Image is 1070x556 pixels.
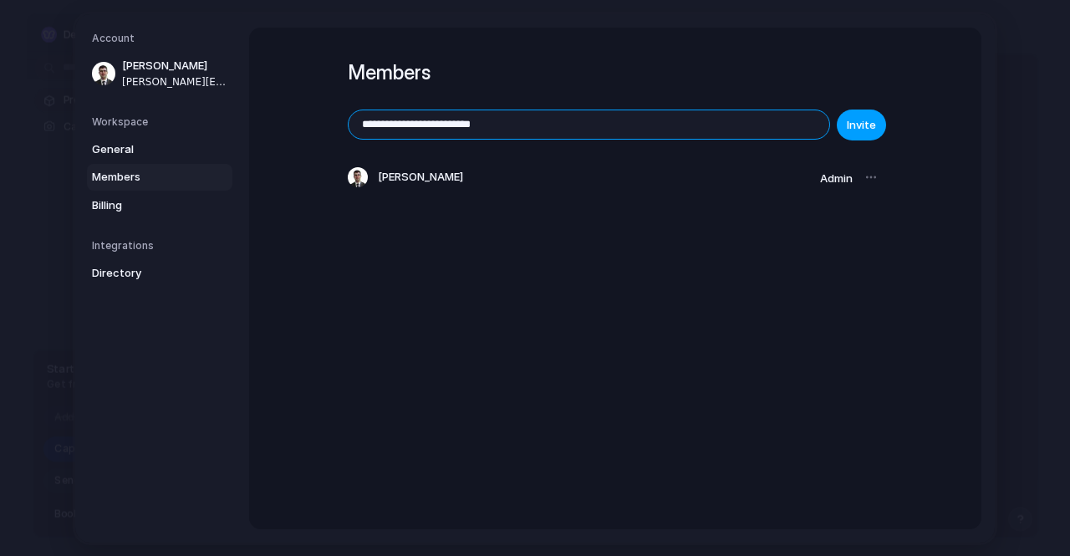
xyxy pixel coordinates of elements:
h1: Members [348,58,883,88]
button: Invite [837,110,886,140]
h5: Workspace [92,114,232,129]
span: Directory [92,265,199,282]
span: [PERSON_NAME][EMAIL_ADDRESS][PERSON_NAME][DOMAIN_NAME] [122,74,229,89]
span: Admin [820,171,853,185]
span: Invite [847,116,876,133]
a: Directory [87,260,232,287]
a: General [87,135,232,162]
a: Billing [87,191,232,218]
a: Members [87,164,232,191]
span: Billing [92,196,199,213]
h5: Integrations [92,238,232,253]
h5: Account [92,31,232,46]
span: General [92,140,199,157]
span: [PERSON_NAME] [122,58,229,74]
span: Members [92,169,199,186]
span: [PERSON_NAME] [378,169,463,186]
a: [PERSON_NAME][PERSON_NAME][EMAIL_ADDRESS][PERSON_NAME][DOMAIN_NAME] [87,53,232,94]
